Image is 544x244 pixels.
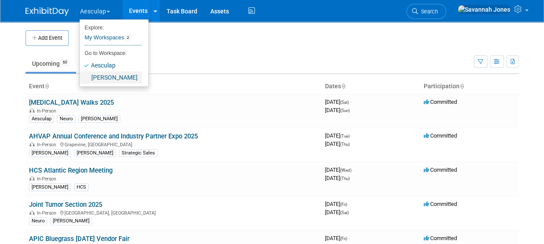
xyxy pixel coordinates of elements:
[26,30,69,46] button: Add Event
[340,168,351,173] span: (Wed)
[351,132,352,139] span: -
[80,22,142,30] li: Explore:
[78,55,116,72] a: Past442
[340,210,349,215] span: (Sat)
[74,183,89,191] div: HCS
[353,167,354,173] span: -
[37,142,59,148] span: In-Person
[57,115,75,123] div: Neuro
[29,235,129,243] a: APIC Bluegrass [DATE] Vendor Fair
[74,149,116,157] div: [PERSON_NAME]
[26,55,76,72] a: Upcoming60
[340,134,350,138] span: (Tue)
[418,8,438,15] span: Search
[29,201,102,209] a: Joint Tumor Section 2025
[80,48,142,59] li: Go to Workspace:
[29,108,35,112] img: In-Person Event
[29,115,54,123] div: Aesculap
[424,201,457,207] span: Committed
[37,210,59,216] span: In-Person
[78,115,120,123] div: [PERSON_NAME]
[29,141,318,148] div: Grapevine, [GEOGRAPHIC_DATA]
[45,83,49,90] a: Sort by Event Name
[341,83,345,90] a: Sort by Start Date
[340,142,350,147] span: (Thu)
[325,141,350,147] span: [DATE]
[29,99,114,106] a: [MEDICAL_DATA] Walks 2025
[26,79,322,94] th: Event
[325,99,351,105] span: [DATE]
[124,34,132,41] span: 2
[340,108,350,113] span: (Sun)
[29,167,113,174] a: HCS Atlantic Region Meeting
[325,132,352,139] span: [DATE]
[80,71,142,83] a: [PERSON_NAME]
[26,7,69,16] img: ExhibitDay
[29,217,47,225] div: Neuro
[348,201,350,207] span: -
[340,236,347,241] span: (Fri)
[325,175,350,181] span: [DATE]
[340,100,349,105] span: (Sat)
[29,209,318,216] div: [GEOGRAPHIC_DATA], [GEOGRAPHIC_DATA]
[50,217,92,225] div: [PERSON_NAME]
[322,79,420,94] th: Dates
[37,176,59,182] span: In-Person
[29,183,71,191] div: [PERSON_NAME]
[340,176,350,181] span: (Thu)
[84,30,142,45] a: My Workspaces2
[29,149,71,157] div: [PERSON_NAME]
[37,108,59,114] span: In-Person
[119,149,158,157] div: Strategic Sales
[29,210,35,215] img: In-Person Event
[424,99,457,105] span: Committed
[424,132,457,139] span: Committed
[424,235,457,241] span: Committed
[406,4,446,19] a: Search
[420,79,519,94] th: Participation
[457,5,511,14] img: Savannah Jones
[325,201,350,207] span: [DATE]
[340,202,347,207] span: (Fri)
[60,59,70,66] span: 60
[80,59,142,71] a: Aesculap
[348,235,350,241] span: -
[29,176,35,180] img: In-Person Event
[460,83,464,90] a: Sort by Participation Type
[350,99,351,105] span: -
[29,132,198,140] a: AHVAP Annual Conference and Industry Partner Expo 2025
[325,209,349,215] span: [DATE]
[424,167,457,173] span: Committed
[325,167,354,173] span: [DATE]
[29,142,35,146] img: In-Person Event
[325,235,350,241] span: [DATE]
[325,107,350,113] span: [DATE]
